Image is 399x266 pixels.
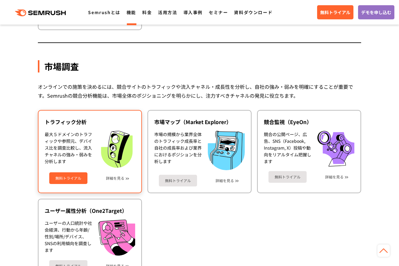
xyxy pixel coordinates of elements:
[98,220,135,256] img: ユーザー属性分析（One2Target）
[127,9,136,15] a: 機能
[106,176,124,180] a: 詳細を見る
[154,118,245,126] div: 市場マップ（Market Explorer）
[361,9,391,16] span: デモを申し込む
[209,9,228,15] a: セミナー
[88,9,120,15] a: Semrushとは
[358,5,394,19] a: デモを申し込む
[38,60,361,72] div: 市場調査
[317,131,354,166] img: 競合監視（EyeOn）
[268,171,307,183] a: 無料トライアル
[325,175,344,179] a: 詳細を見る
[45,207,135,214] div: ユーザー属性分析（One2Target）
[208,131,245,170] img: 市場マップ（Market Explorer）
[183,9,203,15] a: 導入事例
[320,9,350,16] span: 無料トライアル
[142,9,152,15] a: 料金
[154,131,202,170] div: 市場の規模から業界全体のトラフィック成長率と自社の成長率および業界におけるポジションを分析します
[38,82,361,100] div: オンラインでの施策を決めるには、競合サイトのトラフィックや流入チャネル・成長性を分析し、自社の強み・弱みを明確にすることが重要です。Semrushの競合分析機能は、市場全体のポジショニングを明ら...
[264,118,354,126] div: 競合監視（EyeOn）
[344,242,392,259] iframe: Help widget launcher
[98,131,135,168] img: トラフィック分析
[158,9,177,15] a: 活用方法
[49,172,87,184] a: 無料トライアル
[216,178,234,183] a: 詳細を見る
[264,131,311,166] div: 競合の公開ページ、広告、SNS（Facebook, Instagram, X）投稿や動向をリアルタイム把握します
[45,131,92,168] div: 最大５ドメインのトラフィックや参照元、デバイス比を調査比較し、流入チャネルの強み・弱みを分析します
[45,220,92,256] div: ユーザーの人口統計や社会経済、行動から年齢/性別/場所/デバイス、SNSの利用傾向を調査します
[45,118,135,126] div: トラフィック分析
[317,5,353,19] a: 無料トライアル
[159,175,197,186] a: 無料トライアル
[234,9,272,15] a: 資料ダウンロード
